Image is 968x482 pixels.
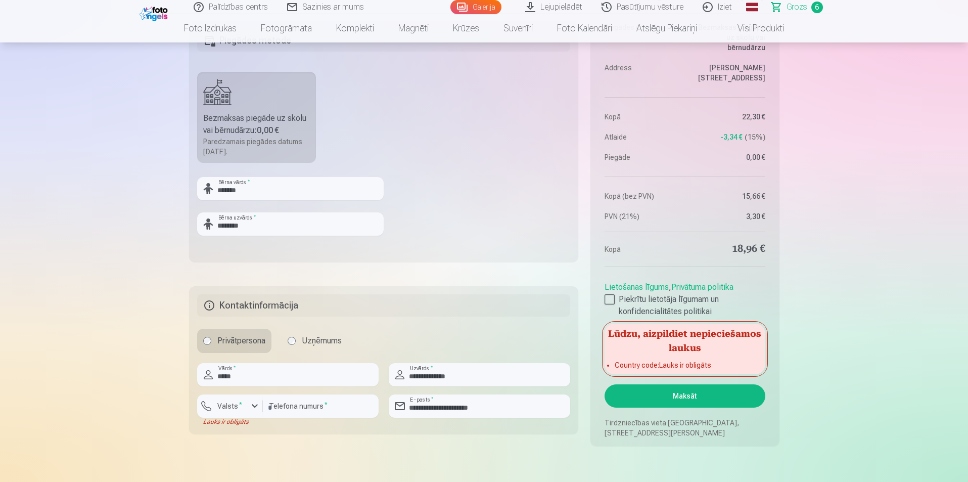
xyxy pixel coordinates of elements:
[605,277,765,318] div: ,
[491,14,545,42] a: Suvenīri
[690,242,765,256] dd: 18,96 €
[249,14,324,42] a: Fotogrāmata
[605,112,680,122] dt: Kopā
[671,282,733,292] a: Privātuma politika
[203,137,310,157] div: Paredzamais piegādes datums [DATE].
[605,211,680,222] dt: PVN (21%)
[605,384,765,408] button: Maksāt
[690,63,765,83] dd: [PERSON_NAME][STREET_ADDRESS]
[282,329,348,353] label: Uzņēmums
[605,324,765,356] h5: Lūdzu, aizpildiet nepieciešamos laukus
[257,125,279,135] b: 0,00 €
[197,329,271,353] label: Privātpersona
[624,14,709,42] a: Atslēgu piekariņi
[605,63,680,83] dt: Address
[197,418,263,426] div: Lauks ir obligāts
[386,14,441,42] a: Magnēti
[197,294,571,317] h5: Kontaktinformācija
[745,132,765,142] span: 15 %
[545,14,624,42] a: Foto kalendāri
[709,14,796,42] a: Visi produkti
[441,14,491,42] a: Krūzes
[690,112,765,122] dd: 22,30 €
[605,152,680,162] dt: Piegāde
[605,191,680,201] dt: Kopā (bez PVN)
[288,337,296,345] input: Uzņēmums
[811,2,823,13] span: 6
[172,14,249,42] a: Foto izdrukas
[140,4,170,21] img: /fa1
[605,418,765,438] p: Tirdzniecības vieta [GEOGRAPHIC_DATA], [STREET_ADDRESS][PERSON_NAME]
[690,191,765,201] dd: 15,66 €
[197,395,263,418] button: Valsts*
[690,152,765,162] dd: 0,00 €
[787,1,807,13] span: Grozs
[213,401,246,411] label: Valsts
[690,211,765,222] dd: 3,30 €
[203,112,310,137] div: Bezmaksas piegāde uz skolu vai bērnudārzu :
[720,132,743,142] span: -3,34 €
[605,282,669,292] a: Lietošanas līgums
[615,360,755,370] li: Country code : Lauks ir obligāts
[605,242,680,256] dt: Kopā
[203,337,211,345] input: Privātpersona
[324,14,386,42] a: Komplekti
[605,132,680,142] dt: Atlaide
[605,293,765,318] label: Piekrītu lietotāja līgumam un konfidencialitātes politikai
